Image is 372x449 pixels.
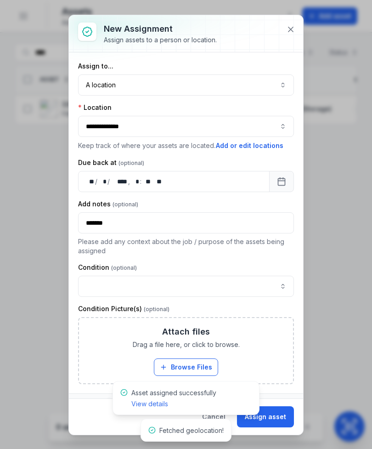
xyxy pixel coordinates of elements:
[215,141,284,151] button: Add or edit locations
[104,398,114,409] div: 1
[140,177,142,186] div: :
[69,394,303,412] button: Assets1
[78,62,113,71] label: Assign to...
[78,398,114,409] span: Assets
[159,426,224,434] span: Fetched geolocation!
[78,141,294,151] p: Keep track of where your assets are located.
[131,389,216,408] span: Asset assigned successfully
[104,35,217,45] div: Assign assets to a person or location.
[78,74,294,96] button: A location
[78,304,169,313] label: Condition Picture(s)
[131,177,140,186] div: hour,
[78,158,144,167] label: Due back at
[111,177,128,186] div: year,
[78,263,137,272] label: Condition
[237,406,294,427] button: Assign asset
[78,199,138,209] label: Add notes
[95,177,98,186] div: /
[154,358,218,376] button: Browse Files
[162,325,210,338] h3: Attach files
[98,177,107,186] div: month,
[133,340,240,349] span: Drag a file here, or click to browse.
[107,177,111,186] div: /
[78,103,112,112] label: Location
[152,177,163,186] div: am/pm,
[194,406,233,427] button: Cancel
[104,23,217,35] h3: New assignment
[131,399,168,409] a: View details
[78,237,294,256] p: Please add any context about the job / purpose of the assets being assigned
[86,177,95,186] div: day,
[128,177,131,186] div: ,
[269,171,294,192] button: Calendar
[142,177,152,186] div: minute,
